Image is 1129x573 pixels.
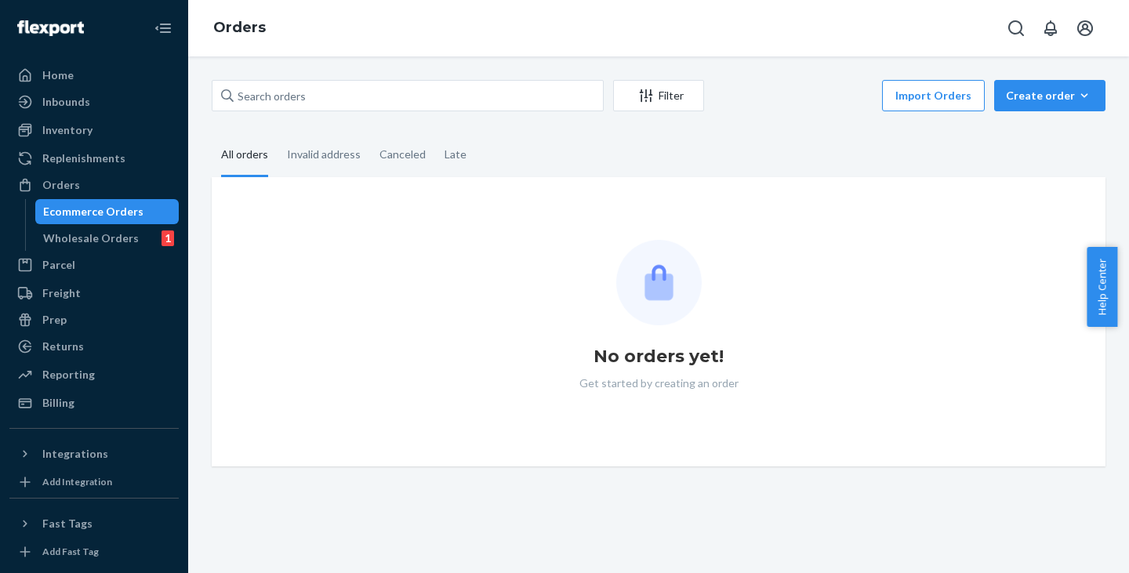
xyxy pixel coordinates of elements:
[17,20,84,36] img: Flexport logo
[594,344,724,369] h1: No orders yet!
[42,151,125,166] div: Replenishments
[42,122,93,138] div: Inventory
[9,542,179,561] a: Add Fast Tag
[42,257,75,273] div: Parcel
[9,307,179,332] a: Prep
[9,63,179,88] a: Home
[579,375,739,391] p: Get started by creating an order
[42,285,81,301] div: Freight
[42,177,80,193] div: Orders
[9,473,179,491] a: Add Integration
[42,545,99,558] div: Add Fast Tag
[212,80,604,111] input: Search orders
[162,230,174,246] div: 1
[9,172,179,198] a: Orders
[9,511,179,536] button: Fast Tags
[379,134,426,175] div: Canceled
[9,146,179,171] a: Replenishments
[221,134,268,177] div: All orders
[35,199,180,224] a: Ecommerce Orders
[9,252,179,277] a: Parcel
[42,446,108,462] div: Integrations
[43,204,143,219] div: Ecommerce Orders
[613,80,704,111] button: Filter
[9,362,179,387] a: Reporting
[43,230,139,246] div: Wholesale Orders
[42,475,112,488] div: Add Integration
[9,334,179,359] a: Returns
[9,281,179,306] a: Freight
[213,19,266,36] a: Orders
[35,226,180,251] a: Wholesale Orders1
[42,67,74,83] div: Home
[287,134,361,175] div: Invalid address
[616,240,702,325] img: Empty list
[42,367,95,383] div: Reporting
[9,89,179,114] a: Inbounds
[42,312,67,328] div: Prep
[9,390,179,415] a: Billing
[42,339,84,354] div: Returns
[445,134,466,175] div: Late
[1035,13,1066,44] button: Open notifications
[994,80,1105,111] button: Create order
[1069,13,1101,44] button: Open account menu
[1006,88,1094,103] div: Create order
[1000,13,1032,44] button: Open Search Box
[614,88,703,103] div: Filter
[882,80,985,111] button: Import Orders
[42,94,90,110] div: Inbounds
[147,13,179,44] button: Close Navigation
[9,118,179,143] a: Inventory
[42,395,74,411] div: Billing
[1087,247,1117,327] button: Help Center
[9,441,179,466] button: Integrations
[201,5,278,51] ol: breadcrumbs
[42,516,93,531] div: Fast Tags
